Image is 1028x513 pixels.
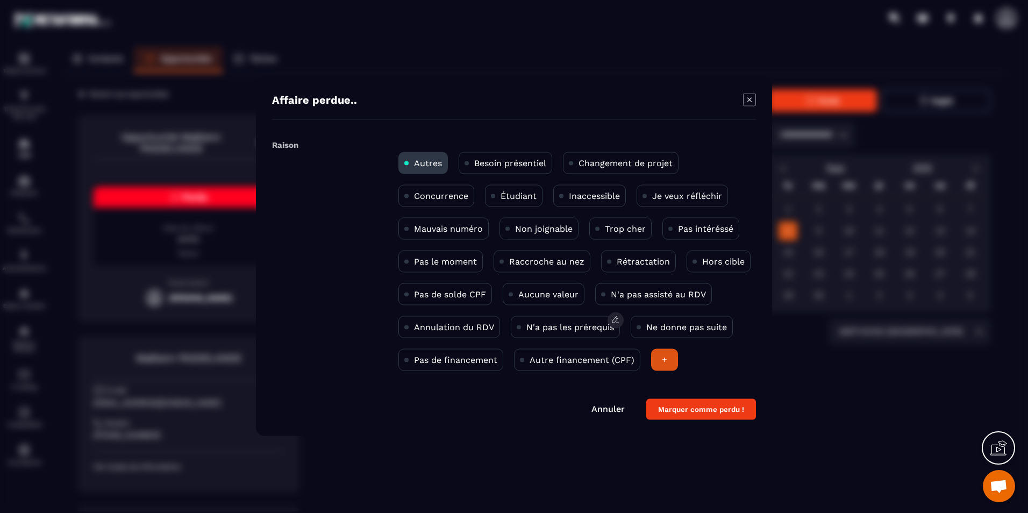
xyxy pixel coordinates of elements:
[702,256,745,267] p: Hors cible
[515,224,573,234] p: Non joignable
[272,140,298,150] label: Raison
[509,256,584,267] p: Raccroche au nez
[652,191,722,201] p: Je veux réfléchir
[414,224,483,234] p: Mauvais numéro
[646,322,727,332] p: Ne donne pas suite
[272,94,357,109] h4: Affaire perdue..
[414,289,486,300] p: Pas de solde CPF
[611,289,706,300] p: N'a pas assisté au RDV
[646,399,756,420] button: Marquer comme perdu !
[526,322,614,332] p: N'a pas les prérequis
[414,256,477,267] p: Pas le moment
[530,355,634,365] p: Autre financement (CPF)
[678,224,733,234] p: Pas intéréssé
[414,158,442,168] p: Autres
[474,158,546,168] p: Besoin présentiel
[605,224,646,234] p: Trop cher
[414,191,468,201] p: Concurrence
[983,470,1015,502] div: Ouvrir le chat
[617,256,670,267] p: Rétractation
[518,289,579,300] p: Aucune valeur
[414,322,494,332] p: Annulation du RDV
[651,349,678,371] div: +
[569,191,620,201] p: Inaccessible
[591,404,625,414] a: Annuler
[579,158,673,168] p: Changement de projet
[501,191,537,201] p: Étudiant
[414,355,497,365] p: Pas de financement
